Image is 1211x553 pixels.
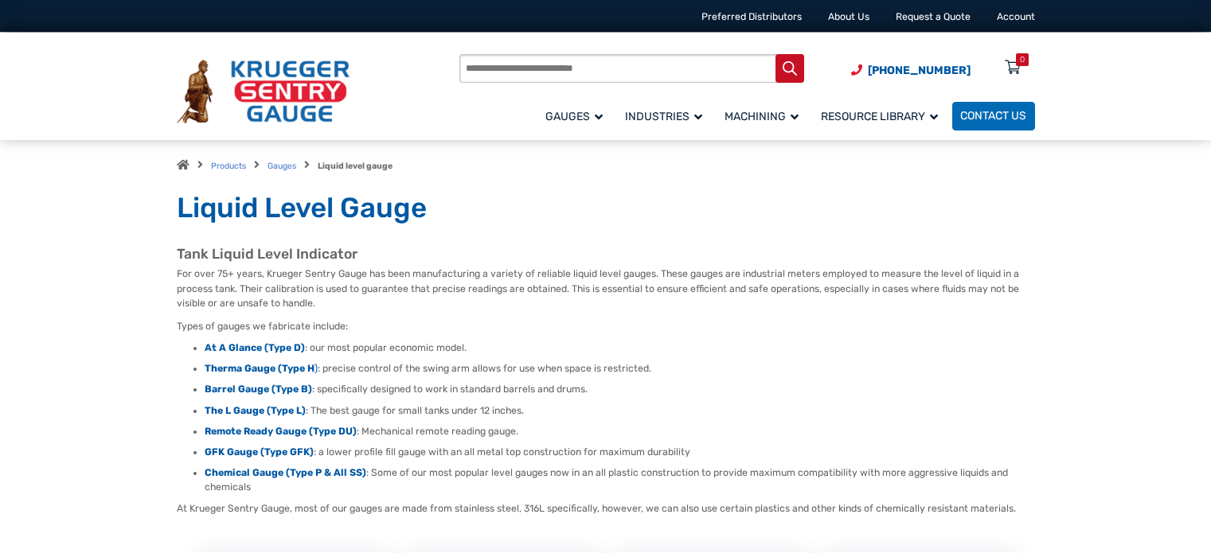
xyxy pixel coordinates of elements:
span: Industries [625,110,702,123]
a: Preferred Distributors [701,11,802,22]
a: Request a Quote [896,11,971,22]
li: : our most popular economic model. [205,341,1035,356]
li: : precise control of the swing arm allows for use when space is restricted. [205,362,1035,376]
a: Gauges [268,161,296,171]
a: Account [997,11,1035,22]
p: For over 75+ years, Krueger Sentry Gauge has been manufacturing a variety of reliable liquid leve... [177,267,1035,310]
a: GFK Gauge (Type GFK) [205,446,314,458]
a: Therma Gauge (Type H) [205,363,318,374]
p: Types of gauges we fabricate include: [177,319,1035,333]
a: Resource Library [813,99,952,132]
span: Machining [725,110,799,123]
span: [PHONE_NUMBER] [868,64,971,77]
p: At Krueger Sentry Gauge, most of our gauges are made from stainless steel, 316L specifically, how... [177,501,1035,516]
a: Barrel Gauge (Type B) [205,384,312,395]
h2: Tank Liquid Level Indicator [177,246,1035,263]
a: Products [211,161,246,171]
li: : The best gauge for small tanks under 12 inches. [205,404,1035,419]
img: Krueger Sentry Gauge [177,60,350,123]
a: Industries [617,99,717,132]
a: Chemical Gauge (Type P & All SS) [205,467,366,478]
span: Gauges [545,110,603,123]
a: Machining [717,99,813,132]
a: Gauges [537,99,617,132]
h1: Liquid Level Gauge [177,191,1035,226]
a: The L Gauge (Type L) [205,405,306,416]
span: Contact Us [960,110,1026,123]
strong: Liquid level gauge [318,161,393,171]
li: : a lower profile fill gauge with an all metal top construction for maximum durability [205,446,1035,460]
li: : Some of our most popular level gauges now in an all plastic construction to provide maximum com... [205,466,1035,494]
a: About Us [828,11,869,22]
li: : Mechanical remote reading gauge. [205,425,1035,439]
span: Resource Library [821,110,938,123]
li: : specifically designed to work in standard barrels and drums. [205,383,1035,397]
a: At A Glance (Type D) [205,342,305,353]
a: Phone Number (920) 434-8860 [851,62,971,79]
strong: Therma Gauge (Type H [205,363,314,374]
a: Remote Ready Gauge (Type DU) [205,426,357,437]
a: Contact Us [952,102,1035,130]
div: 0 [1020,53,1025,66]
